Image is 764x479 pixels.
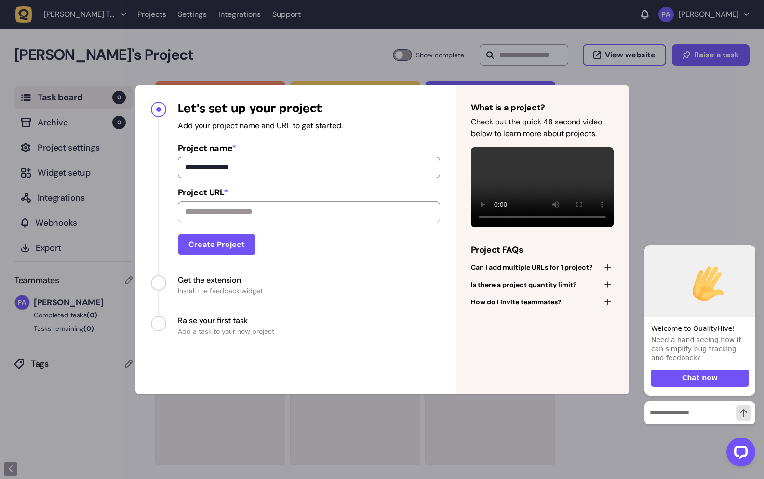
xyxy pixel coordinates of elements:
[178,101,440,116] h4: Let's set up your project
[178,201,440,222] input: Project URL*
[178,234,255,255] button: Create Project
[178,286,263,296] span: Install the feedback widget
[178,186,440,199] span: Project URL
[471,278,614,291] button: Is there a project quantity limit?
[471,101,614,114] h4: What is a project?
[135,85,456,352] nav: Progress
[471,295,614,309] button: How do I invite teammates?
[471,243,614,257] h4: Project FAQs
[471,260,614,274] button: Can I add multiple URLs for 1 project?
[471,116,614,139] p: Check out the quick 48 second video below to learn more about projects.
[178,157,440,178] input: Project name*
[178,141,440,155] span: Project name
[471,297,562,307] span: How do I invite teammates?
[178,120,440,132] p: Add your project name and URL to get started.
[471,147,614,228] video: Your browser does not support the video tag.
[178,274,263,286] span: Get the extension
[178,315,274,327] span: Raise your first task
[471,262,593,272] span: Can I add multiple URLs for 1 project?
[637,228,759,474] iframe: LiveChat chat widget
[178,327,274,336] span: Add a task to your new project
[471,280,577,289] span: Is there a project quantity limit?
